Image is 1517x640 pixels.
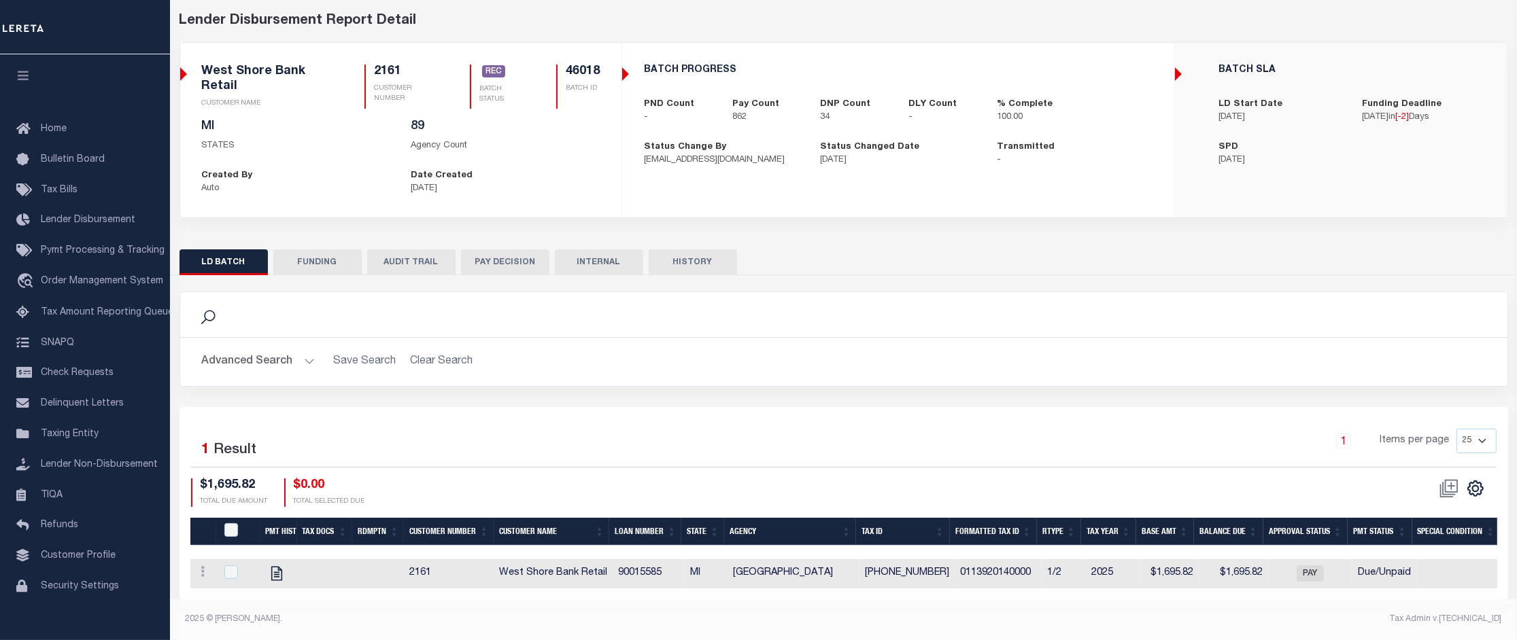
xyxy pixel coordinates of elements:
[1336,433,1351,448] a: 1
[1086,559,1141,588] td: 2025
[950,518,1037,546] th: Formatted Tax Id: activate to sort column ascending
[41,155,105,164] span: Bulletin Board
[180,249,268,275] button: LD BATCH
[1141,559,1199,588] td: $1,695.82
[1412,518,1501,546] th: Special Condition: activate to sort column ascending
[41,399,124,408] span: Delinquent Letters
[1380,433,1450,448] span: Items per page
[1218,154,1342,167] p: [DATE]
[856,518,949,546] th: Tax Id: activate to sort column ascending
[997,141,1055,154] label: Transmitted
[202,139,391,153] p: STATES
[374,65,437,79] h5: 2161
[41,582,119,591] span: Security Settings
[1218,111,1342,124] p: [DATE]
[41,429,99,439] span: Taxing Entity
[41,124,67,134] span: Home
[1194,518,1263,546] th: Balance Due: activate to sort column ascending
[613,559,685,588] td: 90015585
[482,65,505,77] span: REC
[41,277,163,286] span: Order Management System
[732,98,779,111] label: Pay Count
[202,99,332,109] p: CUSTOMER NAME
[955,559,1042,588] td: 0113920140000
[202,120,391,135] h5: MI
[294,478,365,493] h4: $0.00
[1136,518,1194,546] th: Base Amt: activate to sort column ascending
[202,443,210,457] span: 1
[479,84,524,105] p: BATCH STATUS
[482,66,505,78] a: REC
[175,613,844,625] div: 2025 © [PERSON_NAME].
[649,249,737,275] button: HISTORY
[216,518,260,546] th: PayeePmtBatchStatus
[404,518,494,546] th: Customer Number: activate to sort column ascending
[201,478,268,493] h4: $1,695.82
[1199,559,1268,588] td: $1,695.82
[1037,518,1081,546] th: RType: activate to sort column ascending
[685,559,728,588] td: MI
[997,98,1053,111] label: % Complete
[644,65,1153,76] h5: BATCH PROGRESS
[908,111,976,124] p: -
[1218,65,1484,76] h5: BATCH SLA
[41,246,165,255] span: Pymt Processing & Tracking
[411,169,473,183] label: Date Created
[260,518,297,546] th: Pmt Hist
[374,84,437,104] p: CUSTOMER NUMBER
[1218,98,1282,111] label: LD Start Date
[16,273,38,291] i: travel_explore
[821,141,920,154] label: Status Changed Date
[644,141,726,154] label: Status Change By
[997,154,1153,167] p: -
[41,490,63,499] span: TIQA
[41,368,114,378] span: Check Requests
[202,349,315,375] button: Advanced Search
[732,111,800,124] p: 862
[41,520,78,530] span: Refunds
[1042,559,1086,588] td: 1/2
[41,338,74,347] span: SNAPQ
[404,559,494,588] td: 2161
[411,182,600,196] p: [DATE]
[202,182,391,196] p: Auto
[1362,111,1485,124] p: in Days
[644,98,694,111] label: PND Count
[821,111,889,124] p: 34
[1297,565,1324,582] span: PAY
[41,308,173,317] span: Tax Amount Reporting Queue
[728,559,859,588] td: [GEOGRAPHIC_DATA]
[1081,518,1136,546] th: Tax Year: activate to sort column ascending
[609,518,681,546] th: Loan Number: activate to sort column ascending
[1358,568,1411,577] span: Due/Unpaid
[273,249,362,275] button: FUNDING
[202,169,253,183] label: Created By
[297,518,353,546] th: Tax Docs: activate to sort column ascending
[411,139,600,153] p: Agency Count
[1397,113,1406,122] span: -2
[555,249,643,275] button: INTERNAL
[566,65,600,79] h5: 46018
[352,518,404,546] th: Rdmptn: activate to sort column ascending
[1395,113,1409,122] span: [ ]
[494,559,613,588] td: West Shore Bank Retail
[494,518,609,546] th: Customer Name: activate to sort column ascending
[859,559,955,588] td: [PHONE_NUMBER]
[411,120,600,135] h5: 89
[821,154,976,167] p: [DATE]
[566,84,600,94] p: BATCH ID
[294,497,365,507] p: TOTAL SELECTED DUE
[1218,141,1238,154] label: SPD
[908,98,957,111] label: DLY Count
[644,111,712,124] p: -
[644,154,800,167] p: [EMAIL_ADDRESS][DOMAIN_NAME]
[724,518,856,546] th: Agency: activate to sort column ascending
[41,185,78,195] span: Tax Bills
[1348,518,1412,546] th: Pmt Status: activate to sort column ascending
[214,440,257,461] label: Result
[997,111,1065,124] p: 100.00
[461,249,549,275] button: PAY DECISION
[190,518,216,546] th: &nbsp;&nbsp;&nbsp;&nbsp;&nbsp;&nbsp;&nbsp;&nbsp;&nbsp;&nbsp;
[41,460,158,469] span: Lender Non-Disbursement
[1362,98,1442,111] label: Funding Deadline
